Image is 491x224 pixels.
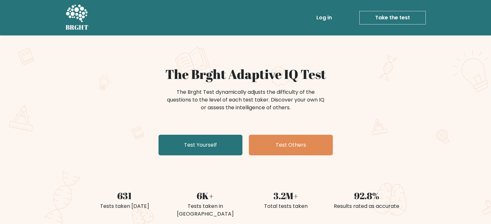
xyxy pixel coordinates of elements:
div: 3.2M+ [250,189,322,202]
div: 631 [88,189,161,202]
a: Test Others [249,135,333,155]
a: Log in [314,11,334,24]
h1: The Brght Adaptive IQ Test [88,66,403,82]
div: The Brght Test dynamically adjusts the difficulty of the questions to the level of each test take... [165,88,326,112]
div: Tests taken [DATE] [88,202,161,210]
a: Take the test [359,11,426,24]
a: BRGHT [66,3,89,33]
div: Tests taken in [GEOGRAPHIC_DATA] [169,202,242,218]
div: Results rated as accurate [330,202,403,210]
h5: BRGHT [66,24,89,31]
a: Test Yourself [159,135,242,155]
div: 6K+ [169,189,242,202]
div: 92.8% [330,189,403,202]
div: Total tests taken [250,202,322,210]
